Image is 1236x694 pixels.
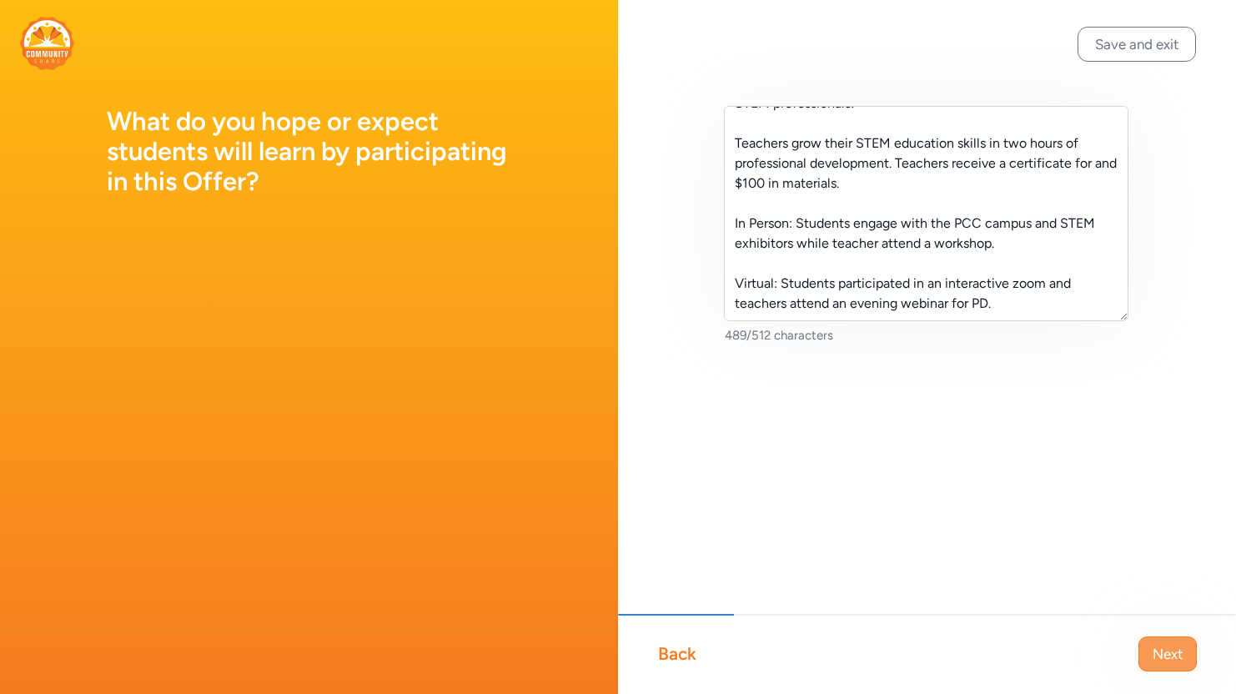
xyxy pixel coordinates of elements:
h1: What do you hope or expect students will learn by participating in this Offer? [107,107,511,197]
textarea: Students experience a variety of hands-on activities, interact with scientists and engineers, ask... [724,106,1128,321]
span: Next [1153,644,1183,664]
img: logo [20,17,74,70]
button: Next [1138,636,1197,671]
div: Back [658,642,696,666]
button: Save and exit [1078,27,1196,62]
div: 489/512 characters [725,327,1129,344]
